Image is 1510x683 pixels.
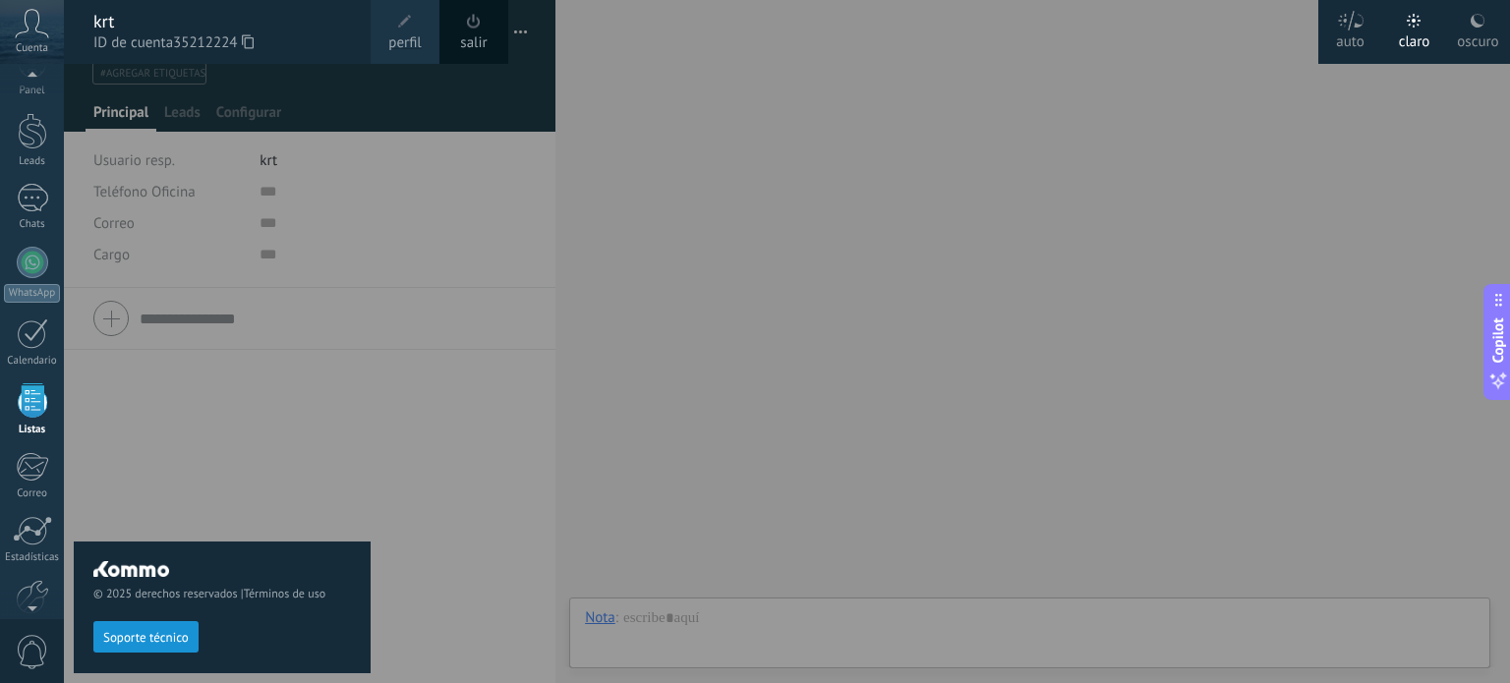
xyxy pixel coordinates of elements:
[4,284,60,303] div: WhatsApp
[4,155,61,168] div: Leads
[460,32,487,54] a: salir
[4,355,61,368] div: Calendario
[4,551,61,564] div: Estadísticas
[93,587,351,601] span: © 2025 derechos reservados |
[93,621,199,653] button: Soporte técnico
[1399,13,1430,64] div: claro
[244,587,325,601] a: Términos de uso
[4,218,61,231] div: Chats
[1457,13,1498,64] div: oscuro
[93,32,351,54] span: ID de cuenta
[103,631,189,645] span: Soporte técnico
[1488,317,1508,363] span: Copilot
[173,32,254,54] span: 35212224
[4,424,61,436] div: Listas
[16,42,48,55] span: Cuenta
[93,11,351,32] div: krt
[93,629,199,644] a: Soporte técnico
[388,32,421,54] span: perfil
[1336,13,1365,64] div: auto
[4,487,61,500] div: Correo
